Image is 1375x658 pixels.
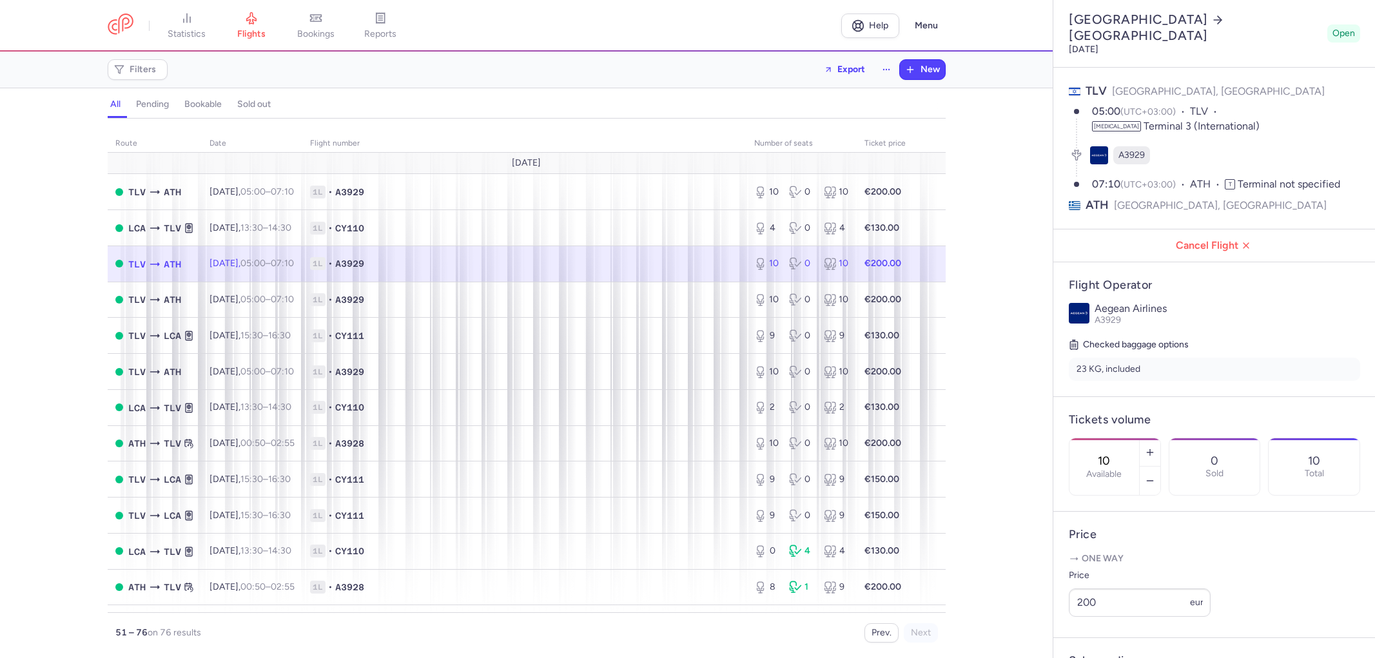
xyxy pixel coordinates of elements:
span: [GEOGRAPHIC_DATA], [GEOGRAPHIC_DATA] [1112,85,1325,97]
span: Open [1332,27,1355,40]
span: A3929 [1095,314,1121,325]
span: [DATE], [210,474,291,485]
time: 05:00 [240,366,266,377]
span: bookings [297,28,335,40]
span: • [328,509,333,522]
time: 00:50 [240,581,266,592]
span: [GEOGRAPHIC_DATA], [GEOGRAPHIC_DATA] [1114,197,1327,213]
span: Athens International Airport, Athens, Greece [128,580,146,594]
strong: 51 – 76 [115,627,148,638]
h4: sold out [237,99,271,110]
strong: €200.00 [864,366,901,377]
strong: €130.00 [864,402,899,412]
span: ATH [1190,177,1225,192]
span: – [240,366,294,377]
a: flights [219,12,284,40]
strong: €130.00 [864,222,899,233]
span: Ben Gurion International, Tel Aviv, Israel [128,508,146,523]
span: 1L [310,186,326,198]
span: CY111 [335,473,364,486]
span: Ben Gurion International, Tel Aviv, Israel [164,221,181,235]
div: 10 [754,186,779,198]
span: Ben Gurion International, Tel Aviv, Israel [164,545,181,559]
span: T [1225,179,1235,189]
div: 4 [754,222,779,235]
figure: A3 airline logo [1090,146,1108,164]
button: Menu [907,14,946,38]
div: 2 [754,401,779,414]
strong: €200.00 [864,186,901,197]
button: Filters [108,60,167,79]
label: Available [1086,469,1122,479]
div: 10 [754,293,779,306]
div: 0 [789,257,814,270]
div: 10 [754,437,779,450]
strong: €150.00 [864,474,899,485]
strong: €130.00 [864,330,899,341]
div: 0 [789,186,814,198]
span: Help [869,21,888,30]
span: eur [1190,597,1204,608]
strong: €200.00 [864,438,901,449]
time: 14:30 [268,222,291,233]
time: 07:10 [271,186,294,197]
strong: €200.00 [864,258,901,269]
time: 07:10 [271,258,294,269]
button: Export [815,59,873,80]
span: [DATE], [210,545,291,556]
span: CY111 [335,329,364,342]
span: [DATE], [210,294,294,305]
span: CY111 [335,509,364,522]
div: 9 [824,473,848,486]
time: 02:55 [271,581,295,592]
span: TLV [128,472,146,487]
span: Larnaca, Larnaca, Cyprus [164,329,181,343]
span: 1L [310,581,326,594]
span: • [328,186,333,198]
a: CitizenPlane red outlined logo [108,14,133,37]
div: 0 [789,437,814,450]
span: (UTC+03:00) [1120,179,1176,190]
time: 02:55 [271,438,295,449]
span: [DATE], [210,438,295,449]
span: Larnaca, Larnaca, Cyprus [164,508,181,523]
span: • [328,329,333,342]
span: [MEDICAL_DATA] [1092,121,1141,131]
th: Ticket price [857,134,913,153]
div: 9 [824,509,848,522]
span: 1L [310,509,326,522]
h4: Price [1069,527,1360,542]
span: reports [364,28,396,40]
time: 07:10 [271,366,294,377]
p: Total [1305,469,1324,479]
time: 05:00 [1092,105,1120,117]
span: TLV [128,257,146,271]
span: – [240,510,291,521]
time: 05:00 [240,294,266,305]
span: [DATE] [512,158,541,168]
span: Terminal 3 (International) [1144,120,1260,132]
span: CY110 [335,401,364,414]
time: 13:30 [240,545,263,556]
span: – [240,438,295,449]
span: – [240,545,291,556]
span: Athens International Airport, Athens, Greece [164,365,181,379]
p: One way [1069,552,1360,565]
p: Aegean Airlines [1095,303,1360,314]
span: TLV [164,401,181,415]
span: – [240,330,291,341]
div: 10 [754,257,779,270]
div: 9 [754,329,779,342]
div: 10 [824,437,848,450]
time: 15:30 [240,474,263,485]
span: LCA [128,401,146,415]
span: 1L [310,222,326,235]
div: 0 [789,365,814,378]
span: • [328,293,333,306]
span: • [328,365,333,378]
span: 1L [310,401,326,414]
span: [DATE], [210,581,295,592]
span: Filters [130,64,156,75]
div: 0 [754,545,779,557]
th: route [108,134,202,153]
